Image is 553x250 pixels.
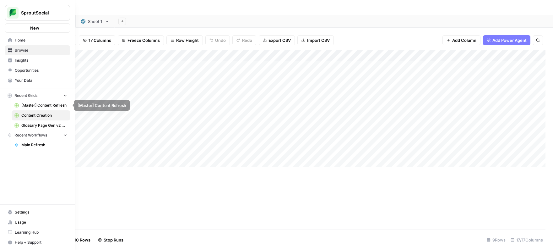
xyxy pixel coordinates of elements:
button: New [5,23,70,33]
span: Export CSV [268,37,291,43]
span: Main Refresh [21,142,67,148]
button: Recent Grids [5,91,70,100]
span: Learning Hub [15,230,67,235]
span: Your Data [15,78,67,83]
button: Add Column [442,35,480,45]
span: Help + Support [15,240,67,245]
span: SproutSocial [21,10,59,16]
a: Main Refresh [12,140,70,150]
a: Usage [5,217,70,227]
div: 17/17 Columns [508,235,545,245]
span: Recent Grids [14,93,37,98]
span: Freeze Columns [127,37,160,43]
img: SproutSocial Logo [7,7,19,19]
button: Workspace: SproutSocial [5,5,70,21]
span: Add 10 Rows [65,237,90,243]
span: Row Height [176,37,199,43]
div: Sheet 1 [88,18,102,25]
button: 17 Columns [79,35,115,45]
button: Help + Support [5,237,70,247]
button: Stop Runs [94,235,127,245]
a: Home [5,35,70,45]
button: Import CSV [297,35,334,45]
div: 9 Rows [484,235,508,245]
a: Opportunities [5,65,70,75]
a: Your Data [5,75,70,86]
a: Sheet 1 [76,15,115,28]
span: Add Power Agent [492,37,527,43]
a: Learning Hub [5,227,70,237]
button: Undo [205,35,230,45]
a: Insights [5,55,70,65]
span: Redo [242,37,252,43]
span: Undo [215,37,226,43]
a: [Master] Content Refresh [12,100,70,110]
span: Content Creation [21,113,67,118]
span: Browse [15,47,67,53]
button: Row Height [166,35,203,45]
a: Settings [5,207,70,217]
span: Usage [15,219,67,225]
span: Insights [15,58,67,63]
span: [Master] Content Refresh [21,103,67,108]
button: Export CSV [259,35,295,45]
span: Home [15,37,67,43]
span: Opportunities [15,68,67,73]
button: Recent Workflows [5,131,70,140]
button: Redo [232,35,256,45]
span: New [30,25,39,31]
span: Import CSV [307,37,330,43]
span: Recent Workflows [14,132,47,138]
a: Browse [5,45,70,55]
span: Add Column [452,37,476,43]
span: Settings [15,209,67,215]
span: 17 Columns [89,37,111,43]
button: Freeze Columns [118,35,164,45]
a: Glossary Page Gen v2 Grid [12,120,70,131]
a: Content Creation [12,110,70,120]
span: Glossary Page Gen v2 Grid [21,123,67,128]
span: Stop Runs [104,237,123,243]
button: Add Power Agent [483,35,530,45]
